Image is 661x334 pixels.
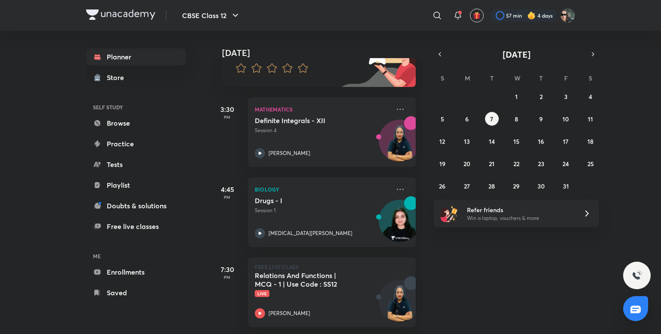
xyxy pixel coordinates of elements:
[255,207,390,214] p: Session 1
[538,137,544,145] abbr: October 16, 2025
[489,160,494,168] abbr: October 21, 2025
[86,263,186,281] a: Enrollments
[210,195,244,200] p: PM
[86,176,186,194] a: Playlist
[467,214,573,222] p: Win a laptop, vouchers & more
[210,275,244,280] p: PM
[465,74,470,82] abbr: Monday
[488,182,495,190] abbr: October 28, 2025
[436,179,449,193] button: October 26, 2025
[485,112,499,126] button: October 7, 2025
[510,179,523,193] button: October 29, 2025
[255,127,390,134] p: Session 4
[534,90,548,103] button: October 2, 2025
[441,205,458,222] img: referral
[473,12,481,19] img: avatar
[86,48,186,65] a: Planner
[255,196,362,205] h5: Drugs - I
[562,115,569,123] abbr: October 10, 2025
[460,157,474,170] button: October 20, 2025
[269,149,310,157] p: [PERSON_NAME]
[460,134,474,148] button: October 13, 2025
[441,115,444,123] abbr: October 5, 2025
[534,157,548,170] button: October 23, 2025
[86,114,186,132] a: Browse
[514,74,520,82] abbr: Wednesday
[559,112,573,126] button: October 10, 2025
[534,134,548,148] button: October 16, 2025
[86,284,186,301] a: Saved
[86,197,186,214] a: Doubts & solutions
[107,72,129,83] div: Store
[584,112,597,126] button: October 11, 2025
[510,112,523,126] button: October 8, 2025
[441,74,444,82] abbr: Sunday
[269,309,310,317] p: [PERSON_NAME]
[563,182,569,190] abbr: October 31, 2025
[439,160,445,168] abbr: October 19, 2025
[510,157,523,170] button: October 22, 2025
[513,182,519,190] abbr: October 29, 2025
[269,229,352,237] p: [MEDICAL_DATA][PERSON_NAME]
[589,93,592,101] abbr: October 4, 2025
[588,115,593,123] abbr: October 11, 2025
[510,134,523,148] button: October 15, 2025
[255,116,362,125] h5: Definite Integrals - XII
[379,204,420,246] img: Avatar
[255,264,409,269] p: FREE LIVE CLASS
[515,93,518,101] abbr: October 1, 2025
[584,90,597,103] button: October 4, 2025
[540,93,543,101] abbr: October 2, 2025
[559,157,573,170] button: October 24, 2025
[527,11,536,20] img: streak
[177,7,246,24] button: CBSE Class 12
[539,115,543,123] abbr: October 9, 2025
[564,93,568,101] abbr: October 3, 2025
[485,179,499,193] button: October 28, 2025
[559,134,573,148] button: October 17, 2025
[436,112,449,126] button: October 5, 2025
[559,90,573,103] button: October 3, 2025
[255,290,269,297] span: Live
[470,9,484,22] button: avatar
[539,74,543,82] abbr: Thursday
[503,49,531,60] span: [DATE]
[436,157,449,170] button: October 19, 2025
[436,134,449,148] button: October 12, 2025
[86,135,186,152] a: Practice
[210,184,244,195] h5: 4:45
[584,157,597,170] button: October 25, 2025
[86,9,155,20] img: Company Logo
[464,137,470,145] abbr: October 13, 2025
[255,271,362,288] h5: Relations And Functions | MCQ - 1 | Use Code : SS12
[86,69,186,86] a: Store
[563,137,568,145] abbr: October 17, 2025
[534,112,548,126] button: October 9, 2025
[465,115,469,123] abbr: October 6, 2025
[255,184,390,195] p: Biology
[587,137,593,145] abbr: October 18, 2025
[534,179,548,193] button: October 30, 2025
[513,137,519,145] abbr: October 15, 2025
[86,100,186,114] h6: SELF STUDY
[86,156,186,173] a: Tests
[379,285,420,326] img: Avatar
[564,74,568,82] abbr: Friday
[485,157,499,170] button: October 21, 2025
[515,115,518,123] abbr: October 8, 2025
[446,48,587,60] button: [DATE]
[255,104,390,114] p: Mathematics
[559,179,573,193] button: October 31, 2025
[460,112,474,126] button: October 6, 2025
[464,182,470,190] abbr: October 27, 2025
[632,270,642,281] img: ttu
[562,160,569,168] abbr: October 24, 2025
[463,160,470,168] abbr: October 20, 2025
[490,115,493,123] abbr: October 7, 2025
[210,114,244,120] p: PM
[510,90,523,103] button: October 1, 2025
[589,74,592,82] abbr: Saturday
[439,182,445,190] abbr: October 26, 2025
[210,104,244,114] h5: 3:30
[584,134,597,148] button: October 18, 2025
